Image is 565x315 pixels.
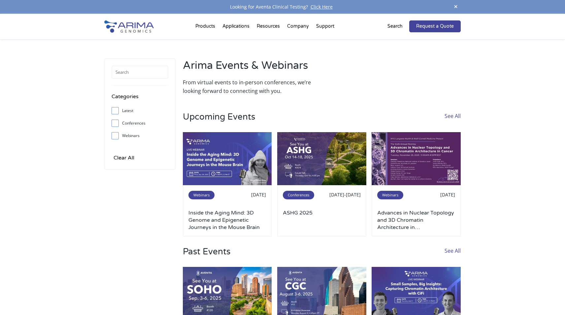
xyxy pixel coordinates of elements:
a: Advances in Nuclear Topology and 3D Chromatin Architecture in [MEDICAL_DATA] [377,209,455,231]
a: See All [445,112,461,132]
p: From virtual events to in-person conferences, we’re looking forward to connecting with you. [183,78,318,95]
img: ashg-2025-500x300.jpg [277,132,366,186]
p: Search [387,22,403,31]
input: Clear All [112,153,136,162]
h3: Past Events [183,246,230,267]
label: Webinars [112,131,168,141]
img: Arima-Genomics-logo [104,20,154,33]
h2: Arima Events & Webinars [183,58,318,78]
a: See All [445,246,461,267]
img: Use-This-For-Webinar-Images-2-500x300.jpg [183,132,272,186]
span: [DATE]-[DATE] [329,191,361,198]
h3: Upcoming Events [183,112,255,132]
input: Search [112,66,168,79]
a: Click Here [308,4,335,10]
a: Request a Quote [409,20,461,32]
span: Webinars [377,191,403,199]
span: [DATE] [251,191,266,198]
a: ASHG 2025 [283,209,361,231]
span: Conferences [283,191,314,199]
div: Looking for Aventa Clinical Testing? [104,3,461,11]
label: Conferences [112,118,168,128]
a: Inside the Aging Mind: 3D Genome and Epigenetic Journeys in the Mouse Brain [188,209,266,231]
label: Latest [112,106,168,116]
h4: Categories [112,92,168,106]
span: [DATE] [440,191,455,198]
span: Webinars [188,191,215,199]
img: NYU-X-Post-No-Agenda-500x300.jpg [372,132,461,186]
